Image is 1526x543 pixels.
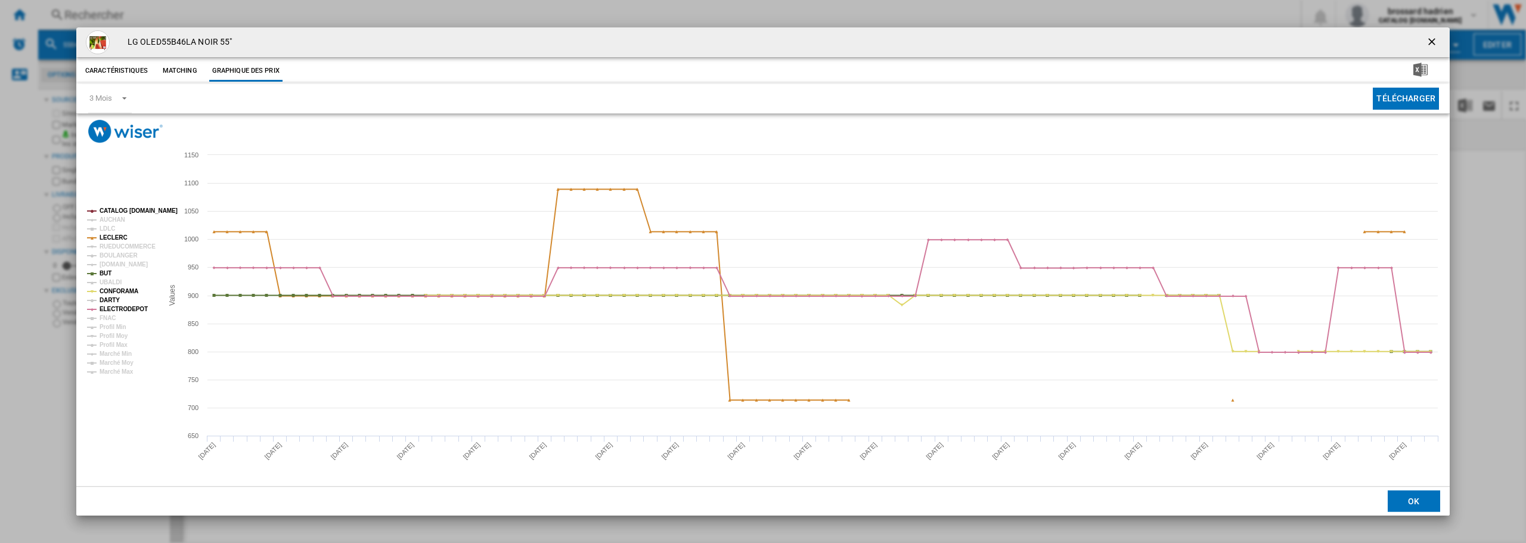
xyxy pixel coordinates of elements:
[188,376,198,383] tspan: 750
[154,60,206,82] button: Matching
[122,36,232,48] h4: LG OLED55B46LA NOIR 55"
[100,359,134,366] tspan: Marché Moy
[1373,88,1439,110] button: Télécharger
[1394,60,1447,82] button: Télécharger au format Excel
[100,279,122,286] tspan: UBALDI
[1123,441,1143,461] tspan: [DATE]
[100,306,148,312] tspan: ELECTRODEPOT
[1189,441,1209,461] tspan: [DATE]
[925,441,944,461] tspan: [DATE]
[188,432,198,439] tspan: 650
[100,207,178,214] tspan: CATALOG [DOMAIN_NAME]
[263,441,283,461] tspan: [DATE]
[329,441,349,461] tspan: [DATE]
[168,285,176,306] tspan: Values
[100,216,125,223] tspan: AUCHAN
[726,441,746,461] tspan: [DATE]
[528,441,547,461] tspan: [DATE]
[100,342,128,348] tspan: Profil Max
[1255,441,1275,461] tspan: [DATE]
[100,234,128,241] tspan: LECLERC
[184,235,198,243] tspan: 1000
[100,270,111,277] tspan: BUT
[188,292,198,299] tspan: 900
[188,404,198,411] tspan: 700
[1057,441,1077,461] tspan: [DATE]
[100,324,126,330] tspan: Profil Min
[395,441,415,461] tspan: [DATE]
[1388,491,1440,512] button: OK
[100,252,138,259] tspan: BOULANGER
[100,288,138,294] tspan: CONFORAMA
[100,261,148,268] tspan: [DOMAIN_NAME]
[188,263,198,271] tspan: 950
[197,441,217,461] tspan: [DATE]
[100,297,120,303] tspan: DARTY
[660,441,680,461] tspan: [DATE]
[100,333,128,339] tspan: Profil Moy
[1388,441,1407,461] tspan: [DATE]
[184,151,198,159] tspan: 1150
[188,348,198,355] tspan: 800
[184,207,198,215] tspan: 1050
[88,120,163,143] img: logo_wiser_300x94.png
[858,441,878,461] tspan: [DATE]
[461,441,481,461] tspan: [DATE]
[100,350,132,357] tspan: Marché Min
[1413,63,1428,77] img: excel-24x24.png
[1421,30,1445,54] button: getI18NText('BUTTONS.CLOSE_DIALOG')
[76,27,1450,516] md-dialog: Product popup
[89,94,111,103] div: 3 Mois
[100,368,134,375] tspan: Marché Max
[188,320,198,327] tspan: 850
[1426,36,1440,50] ng-md-icon: getI18NText('BUTTONS.CLOSE_DIALOG')
[209,60,283,82] button: Graphique des prix
[184,179,198,187] tspan: 1100
[100,225,115,232] tspan: LDLC
[594,441,613,461] tspan: [DATE]
[991,441,1010,461] tspan: [DATE]
[1322,441,1341,461] tspan: [DATE]
[100,243,156,250] tspan: RUEDUCOMMERCE
[100,315,116,321] tspan: FNAC
[86,30,110,54] img: G_793417_A.jpg
[792,441,812,461] tspan: [DATE]
[82,60,151,82] button: Caractéristiques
